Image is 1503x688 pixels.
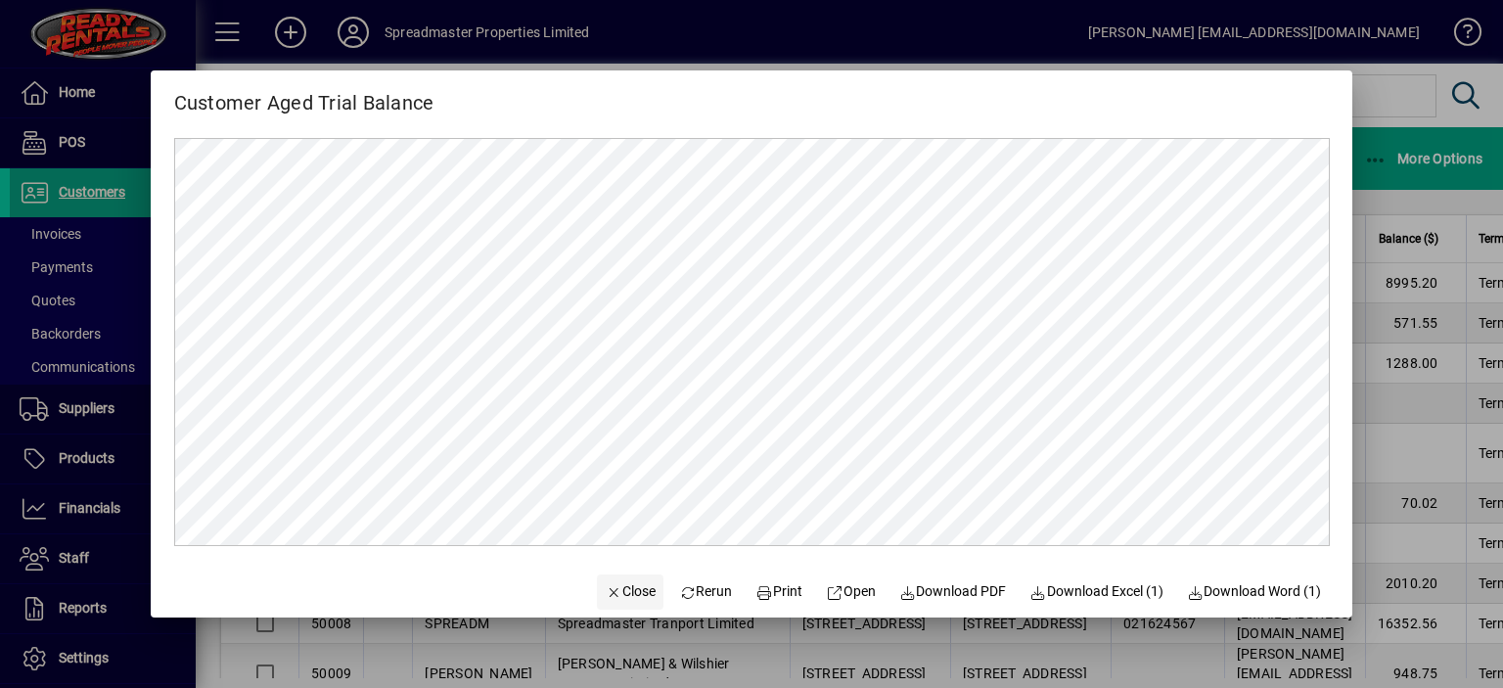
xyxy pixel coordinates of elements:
[597,574,663,610] button: Close
[1179,574,1330,610] button: Download Word (1)
[605,581,656,602] span: Close
[826,581,876,602] span: Open
[899,581,1007,602] span: Download PDF
[818,574,884,610] a: Open
[756,581,803,602] span: Print
[679,581,733,602] span: Rerun
[1022,574,1171,610] button: Download Excel (1)
[1029,581,1163,602] span: Download Excel (1)
[748,574,810,610] button: Print
[891,574,1015,610] a: Download PDF
[1187,581,1322,602] span: Download Word (1)
[151,70,458,118] h2: Customer Aged Trial Balance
